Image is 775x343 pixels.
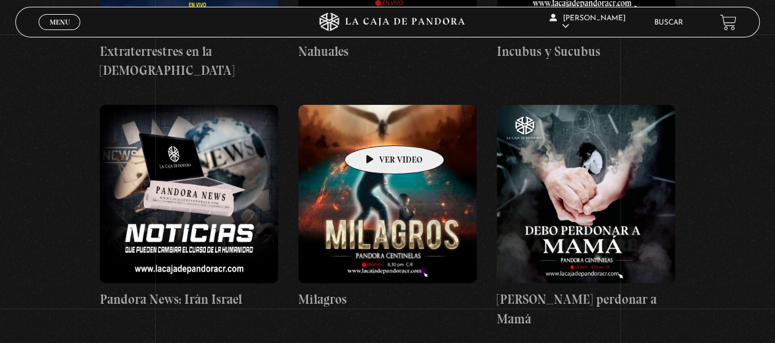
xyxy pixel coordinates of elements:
[298,290,477,309] h4: Milagros
[50,18,70,26] span: Menu
[497,105,675,328] a: [PERSON_NAME] perdonar a Mamá
[550,15,626,30] span: [PERSON_NAME]
[720,14,736,31] a: View your shopping cart
[100,42,278,80] h4: Extraterrestres en la [DEMOGRAPHIC_DATA]
[298,42,477,61] h4: Nahuales
[654,19,683,26] a: Buscar
[497,290,675,328] h4: [PERSON_NAME] perdonar a Mamá
[298,105,477,309] a: Milagros
[100,290,278,309] h4: Pandora News: Irán Israel
[45,29,74,37] span: Cerrar
[497,42,675,61] h4: Incubus y Sucubus
[100,105,278,309] a: Pandora News: Irán Israel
